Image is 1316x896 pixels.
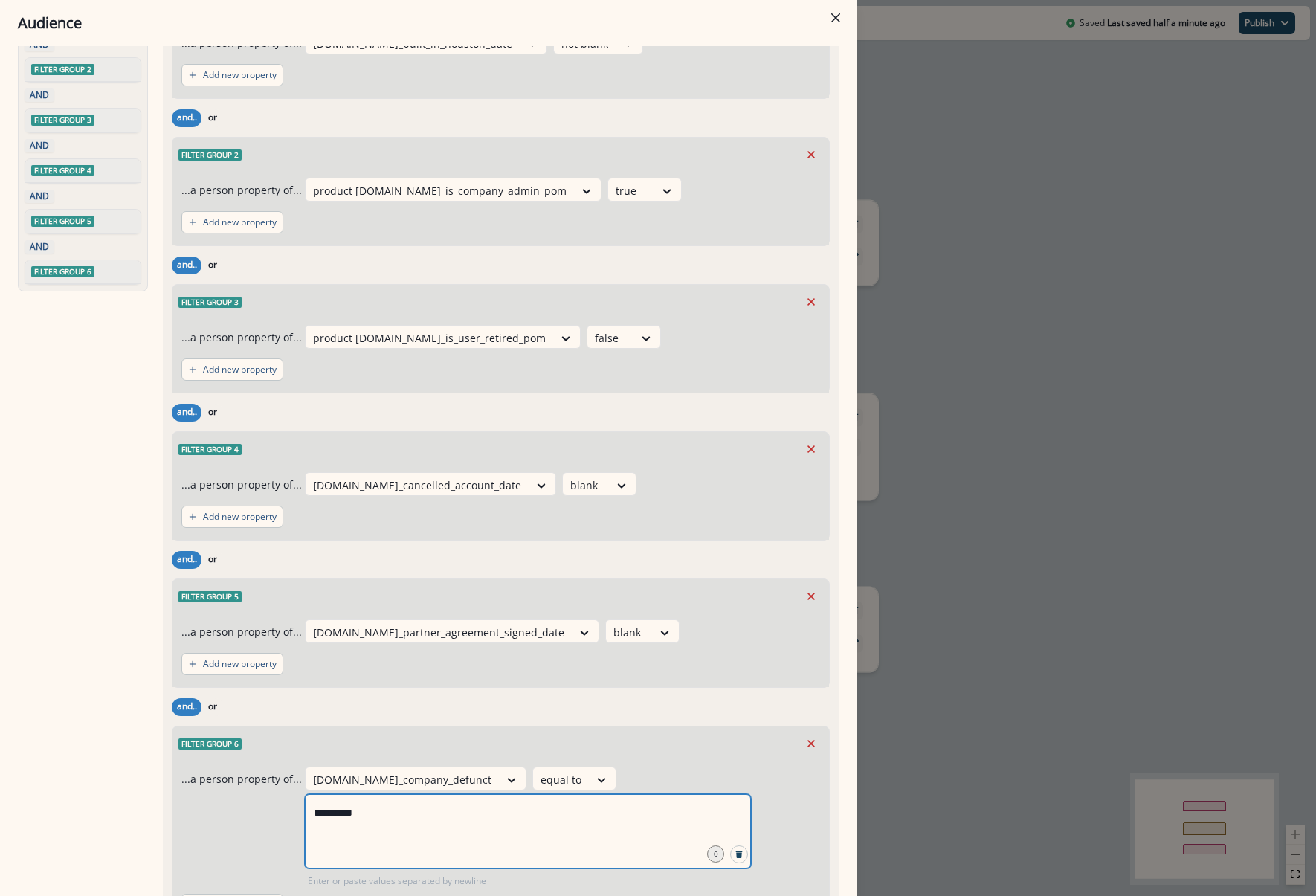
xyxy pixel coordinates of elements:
[31,266,94,277] span: Filter group 6
[31,115,94,126] span: Filter group 3
[172,698,201,716] button: and..
[178,297,242,308] span: Filter group 3
[181,506,283,528] button: Add new property
[28,139,51,152] p: AND
[305,874,489,888] p: Enter or paste values separated by newline
[28,240,51,254] p: AND
[203,364,277,375] p: Add new property
[181,329,302,345] p: ...a person property of...
[181,477,302,492] p: ...a person property of...
[178,738,242,750] span: Filter group 6
[172,404,201,422] button: and..
[178,149,242,161] span: Filter group 2
[172,551,201,569] button: and..
[28,88,51,102] p: AND
[28,190,51,203] p: AND
[799,585,823,607] button: Remove
[172,257,201,274] button: and..
[201,698,224,716] button: or
[201,109,224,127] button: or
[181,358,283,381] button: Add new property
[31,165,94,176] span: Filter group 4
[181,624,302,639] p: ...a person property of...
[178,444,242,455] span: Filter group 4
[181,211,283,233] button: Add new property
[172,109,201,127] button: and..
[203,512,277,522] p: Add new property
[201,404,224,422] button: or
[707,845,724,863] div: 0
[18,12,839,34] div: Audience
[203,70,277,80] p: Add new property
[799,144,823,166] button: Remove
[730,845,748,863] button: Search
[203,217,277,228] p: Add new property
[181,182,302,198] p: ...a person property of...
[201,551,224,569] button: or
[31,64,94,75] span: Filter group 2
[799,732,823,755] button: Remove
[181,771,302,787] p: ...a person property of...
[178,591,242,602] span: Filter group 5
[181,653,283,675] button: Add new property
[824,6,848,30] button: Close
[201,257,224,274] button: or
[203,659,277,669] p: Add new property
[181,64,283,86] button: Add new property
[799,438,823,460] button: Remove
[31,216,94,227] span: Filter group 5
[799,291,823,313] button: Remove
